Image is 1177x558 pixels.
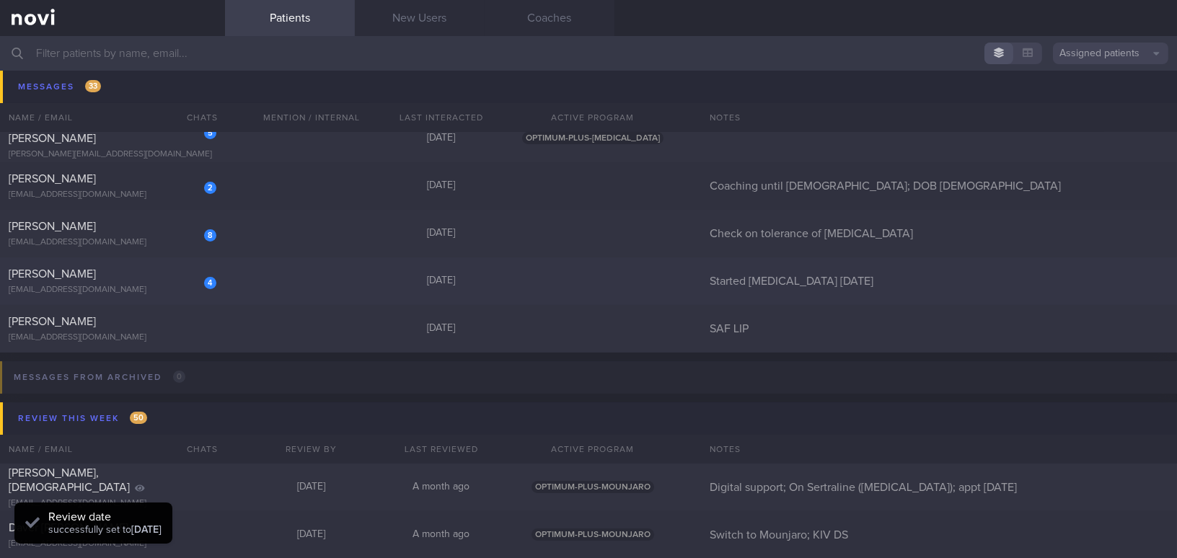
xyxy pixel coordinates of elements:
div: Started [MEDICAL_DATA] [DATE] [701,274,1177,288]
div: Review date [48,510,162,524]
div: [DATE] [376,322,506,335]
div: Chats [167,435,225,464]
strong: [DATE] [131,525,162,535]
span: 0 [173,371,185,383]
div: [EMAIL_ADDRESS][DOMAIN_NAME] [9,332,216,343]
span: successfully set to [48,525,162,535]
div: Notes [701,435,1177,464]
span: [PERSON_NAME] [9,173,96,185]
div: [EMAIL_ADDRESS][DOMAIN_NAME] [9,285,216,296]
div: [DATE] [376,180,506,192]
div: [EMAIL_ADDRESS][DOMAIN_NAME] [9,102,216,112]
span: Daver [PERSON_NAME] [9,522,128,533]
div: Active Program [506,435,679,464]
div: Check on tolerance of [MEDICAL_DATA] [701,226,1177,241]
span: OPTIMUM-PLUS-MOUNJARO [532,481,654,493]
div: [EMAIL_ADDRESS][DOMAIN_NAME] [9,539,216,549]
div: SAF LIP [701,322,1177,336]
div: [DATE] [376,84,506,97]
div: [EMAIL_ADDRESS][DOMAIN_NAME] [9,237,216,248]
div: Switch to Mounjaro; KIV DS [701,528,1177,542]
div: 5 [204,127,216,139]
div: Last Reviewed [376,435,506,464]
span: [PERSON_NAME] [9,316,96,327]
div: [DATE] [376,275,506,288]
span: [PERSON_NAME] [9,268,96,280]
div: Coaching until [DEMOGRAPHIC_DATA]; DOB [DEMOGRAPHIC_DATA] [701,179,1177,193]
span: OPTIMUM-PLUS-[MEDICAL_DATA] [522,132,664,144]
div: Messages from Archived [10,368,189,387]
div: 4 [204,277,216,289]
div: A month ago [376,481,506,494]
div: 8 [204,229,216,242]
div: Like strawberry yoghurt [701,84,1177,98]
span: OPTIMUM-PLUS-[MEDICAL_DATA] [522,84,664,97]
div: 6 [204,79,216,92]
span: [PERSON_NAME] Seh [PERSON_NAME] [9,71,118,97]
div: Review By [247,435,376,464]
div: [EMAIL_ADDRESS][DOMAIN_NAME] [9,190,216,200]
div: Digital support; On Sertraline ([MEDICAL_DATA]); appt [DATE] [701,480,1177,495]
span: [PERSON_NAME] Jun'An [PERSON_NAME] [9,118,133,144]
span: OPTIMUM-PLUS-MOUNJARO [532,528,654,541]
span: 50 [130,412,147,424]
div: 2 [204,182,216,194]
div: Review this week [14,409,151,428]
div: [DATE] [247,528,376,541]
div: [EMAIL_ADDRESS][DOMAIN_NAME] [9,498,216,509]
div: [DATE] [247,481,376,494]
div: [DATE] [376,227,506,240]
span: [PERSON_NAME] [9,221,96,232]
button: Assigned patients [1053,43,1168,64]
div: [DATE] [376,132,506,145]
div: A month ago [376,528,506,541]
span: [PERSON_NAME], [DEMOGRAPHIC_DATA] [9,467,130,493]
div: [PERSON_NAME][EMAIL_ADDRESS][DOMAIN_NAME] [9,149,216,160]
